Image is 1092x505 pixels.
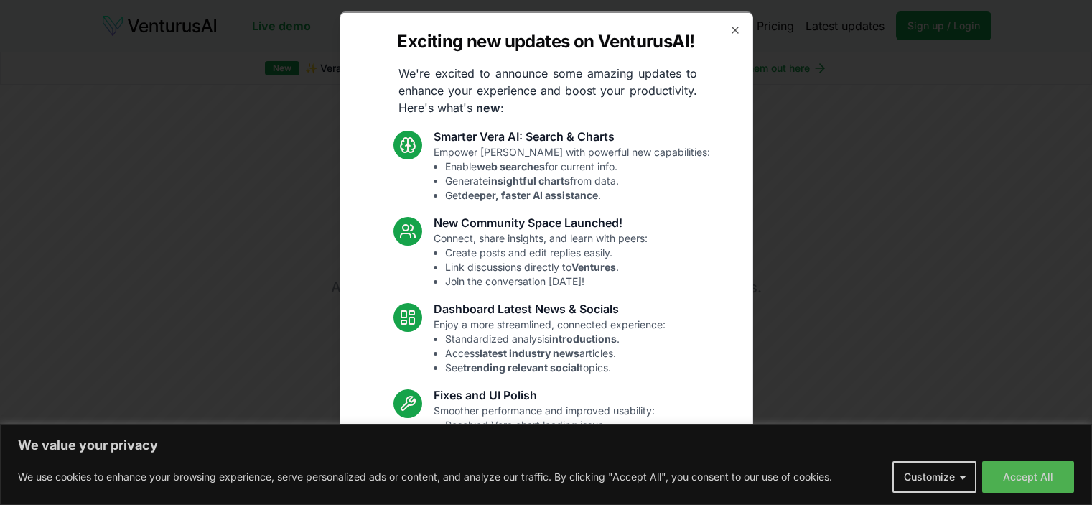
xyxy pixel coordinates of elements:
strong: deeper, faster AI assistance [462,188,598,200]
h3: Dashboard Latest News & Socials [434,300,666,317]
li: Fixed mobile chat & sidebar glitches. [445,432,655,446]
strong: new [476,100,500,114]
li: Enhanced overall UI consistency. [445,446,655,460]
h3: Fixes and UI Polish [434,386,655,403]
h3: New Community Space Launched! [434,213,648,231]
p: Empower [PERSON_NAME] with powerful new capabilities: [434,144,710,202]
li: Access articles. [445,346,666,360]
strong: insightful charts [488,174,570,186]
li: Standardized analysis . [445,331,666,346]
p: Connect, share insights, and learn with peers: [434,231,648,288]
p: We're excited to announce some amazing updates to enhance your experience and boost your producti... [387,64,709,116]
p: Smoother performance and improved usability: [434,403,655,460]
li: Resolved Vera chart loading issue. [445,417,655,432]
li: Generate from data. [445,173,710,187]
p: Enjoy a more streamlined, connected experience: [434,317,666,374]
strong: trending relevant social [463,361,579,373]
li: Link discussions directly to . [445,259,648,274]
strong: web searches [477,159,545,172]
li: See topics. [445,360,666,374]
li: Join the conversation [DATE]! [445,274,648,288]
h2: Exciting new updates on VenturusAI! [397,29,694,52]
li: Get . [445,187,710,202]
strong: latest industry news [480,346,579,358]
strong: introductions [549,332,617,344]
li: Create posts and edit replies easily. [445,245,648,259]
strong: Ventures [571,260,616,272]
li: Enable for current info. [445,159,710,173]
h3: Smarter Vera AI: Search & Charts [434,127,710,144]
